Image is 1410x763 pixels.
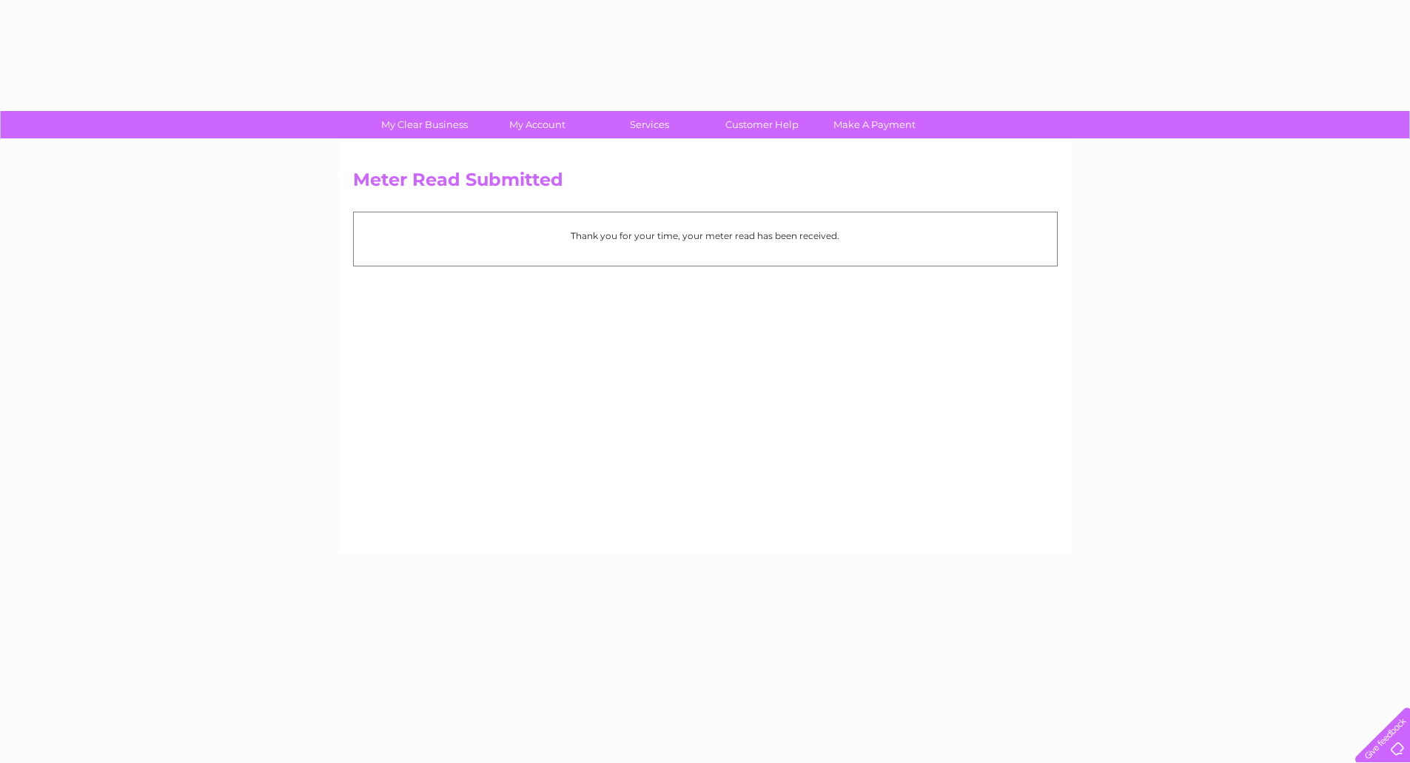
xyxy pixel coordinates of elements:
a: My Account [476,111,598,138]
a: Services [588,111,711,138]
a: My Clear Business [363,111,486,138]
a: Customer Help [701,111,823,138]
h2: Meter Read Submitted [353,169,1058,198]
p: Thank you for your time, your meter read has been received. [361,229,1050,243]
a: Make A Payment [813,111,936,138]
